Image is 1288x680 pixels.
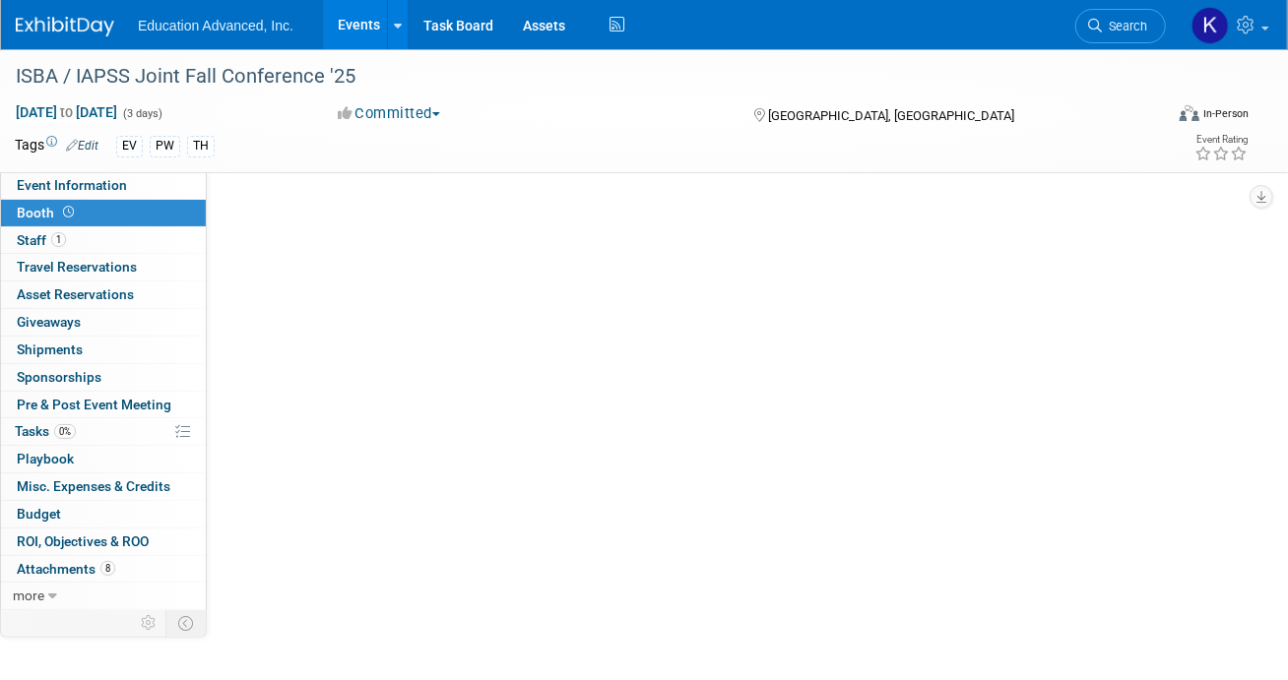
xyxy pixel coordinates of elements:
[132,610,166,636] td: Personalize Event Tab Strip
[1,364,206,391] a: Sponsorships
[1075,9,1166,43] a: Search
[9,59,1143,94] div: ISBA / IAPSS Joint Fall Conference '25
[768,108,1014,123] span: [GEOGRAPHIC_DATA], [GEOGRAPHIC_DATA]
[1,309,206,336] a: Giveaways
[17,286,134,302] span: Asset Reservations
[17,533,149,549] span: ROI, Objectives & ROO
[17,259,137,275] span: Travel Reservations
[1194,135,1248,145] div: Event Rating
[121,107,162,120] span: (3 days)
[1,337,206,363] a: Shipments
[1,281,206,308] a: Asset Reservations
[17,177,127,193] span: Event Information
[17,314,81,330] span: Giveaways
[57,104,76,120] span: to
[1,392,206,418] a: Pre & Post Event Meeting
[116,136,143,156] div: EV
[1067,102,1249,132] div: Event Format
[15,103,118,121] span: [DATE] [DATE]
[13,587,44,603] span: more
[17,232,66,248] span: Staff
[15,423,76,439] span: Tasks
[17,397,171,412] span: Pre & Post Event Meeting
[1,227,206,254] a: Staff1
[1,501,206,527] a: Budget
[1,418,206,445] a: Tasks0%
[17,561,115,577] span: Attachments
[17,369,101,385] span: Sponsorships
[1,583,206,609] a: more
[1,200,206,226] a: Booth
[1,172,206,199] a: Event Information
[17,205,78,220] span: Booth
[1191,7,1229,44] img: Kim Tunnell
[16,17,114,36] img: ExhibitDay
[187,136,215,156] div: TH
[1,446,206,472] a: Playbook
[150,136,180,156] div: PW
[54,424,76,439] span: 0%
[1,254,206,280] a: Travel Reservations
[17,506,61,522] span: Budget
[1180,105,1199,121] img: Format-Inperson.png
[17,478,170,494] span: Misc. Expenses & Credits
[17,451,74,466] span: Playbook
[15,135,98,157] td: Tags
[138,18,293,33] span: Education Advanced, Inc.
[59,205,78,219] span: Booth not reserved yet
[1,528,206,555] a: ROI, Objectives & ROO
[1,473,206,500] a: Misc. Expenses & Credits
[51,232,66,247] span: 1
[17,341,83,357] span: Shipments
[100,561,115,576] span: 8
[331,103,448,124] button: Committed
[1,556,206,583] a: Attachments8
[1202,106,1249,121] div: In-Person
[1102,19,1147,33] span: Search
[66,139,98,153] a: Edit
[166,610,207,636] td: Toggle Event Tabs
